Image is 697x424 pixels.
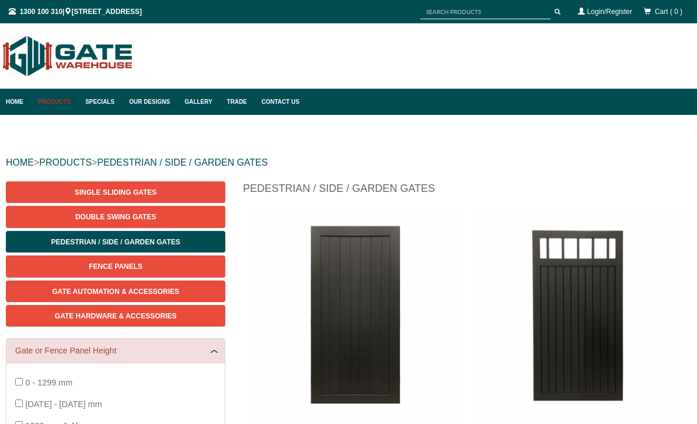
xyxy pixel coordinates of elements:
[123,89,179,115] a: Our Designs
[6,157,34,167] a: HOME
[655,8,682,16] span: Cart ( 0 )
[79,89,123,115] a: Specials
[6,181,225,203] a: Single Sliding Gates
[51,238,180,246] span: Pedestrian / Side / Garden Gates
[39,157,92,167] a: PRODUCTS
[75,188,156,197] span: Single Sliding Gates
[97,157,267,167] a: PEDESTRIAN / SIDE / GARDEN GATES
[15,345,216,357] a: Gate or Fence Panel Height
[6,89,32,115] a: Home
[6,255,225,277] a: Fence Panels
[473,208,685,420] img: V8FFPB - Flat Top (Partial Privacy approx.85%) - Aluminium Pedestrian / Side Gate (Single Swing G...
[75,213,156,221] span: Double Swing Gates
[9,8,142,16] span: | [STREET_ADDRESS]
[25,400,102,409] span: [DATE] - [DATE] mm
[6,231,225,253] a: Pedestrian / Side / Garden Gates
[256,89,299,115] a: Contact Us
[32,89,79,115] a: Products
[587,8,632,16] a: Login/Register
[6,281,225,302] a: Gate Automation & Accessories
[6,144,691,181] div: > >
[420,5,550,19] input: SEARCH PRODUCTS
[55,312,177,320] span: Gate Hardware & Accessories
[25,378,72,387] span: 0 - 1299 mm
[6,206,225,227] a: Double Swing Gates
[249,208,461,420] img: VWFFPB - Flat Top (Full Privacy) - Aluminium Pedestrian / Side Gate (Single Swing Gate) - Matte B...
[89,262,142,271] span: Fence Panels
[179,89,221,115] a: Gallery
[52,288,179,296] span: Gate Automation & Accessories
[20,8,62,16] a: 1300 100 310
[221,89,256,115] a: Trade
[6,305,225,327] a: Gate Hardware & Accessories
[243,181,691,202] h1: Pedestrian / Side / Garden Gates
